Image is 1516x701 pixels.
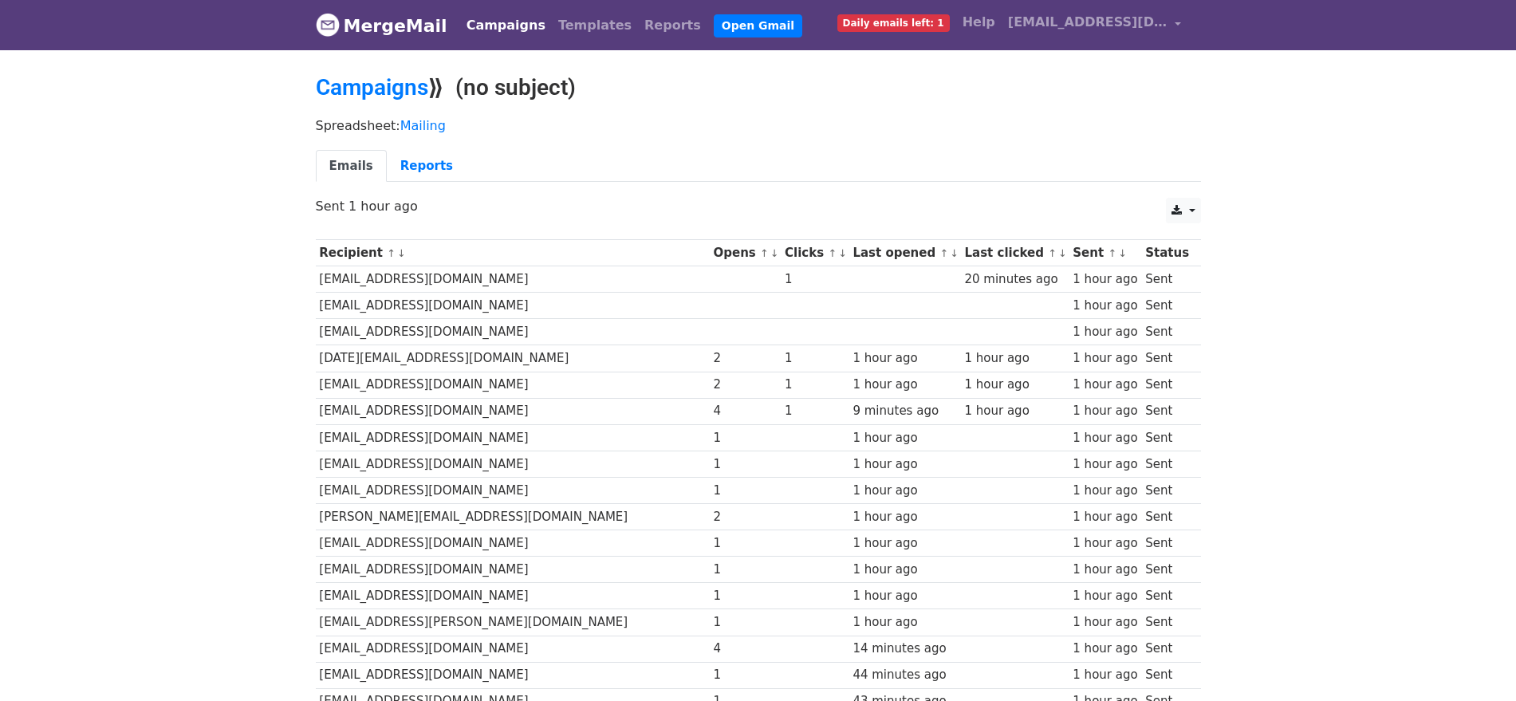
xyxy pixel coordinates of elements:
[316,150,387,183] a: Emails
[853,666,956,684] div: 44 minutes ago
[785,349,845,368] div: 1
[1141,477,1192,503] td: Sent
[714,508,778,526] div: 2
[1141,557,1192,583] td: Sent
[853,587,956,605] div: 1 hour ago
[849,240,961,266] th: Last opened
[316,117,1201,134] p: Spreadsheet:
[853,429,956,447] div: 1 hour ago
[1141,398,1192,424] td: Sent
[714,14,802,37] a: Open Gmail
[785,402,845,420] div: 1
[316,636,710,662] td: [EMAIL_ADDRESS][DOMAIN_NAME]
[1048,247,1057,259] a: ↑
[316,477,710,503] td: [EMAIL_ADDRESS][DOMAIN_NAME]
[1073,508,1137,526] div: 1 hour ago
[316,345,710,372] td: [DATE][EMAIL_ADDRESS][DOMAIN_NAME]
[1073,561,1137,579] div: 1 hour ago
[714,640,778,658] div: 4
[316,13,340,37] img: MergeMail logo
[316,9,447,42] a: MergeMail
[828,247,837,259] a: ↑
[714,455,778,474] div: 1
[1141,424,1192,451] td: Sent
[853,640,956,658] div: 14 minutes ago
[853,455,956,474] div: 1 hour ago
[770,247,779,259] a: ↓
[638,10,707,41] a: Reports
[714,561,778,579] div: 1
[714,376,778,394] div: 2
[1008,13,1168,32] span: [EMAIL_ADDRESS][DOMAIN_NAME]
[316,557,710,583] td: [EMAIL_ADDRESS][DOMAIN_NAME]
[1141,319,1192,345] td: Sent
[1436,624,1516,701] iframe: Chat Widget
[1073,534,1137,553] div: 1 hour ago
[710,240,782,266] th: Opens
[1141,372,1192,398] td: Sent
[1073,640,1137,658] div: 1 hour ago
[1141,504,1192,530] td: Sent
[1073,323,1137,341] div: 1 hour ago
[387,247,396,259] a: ↑
[316,398,710,424] td: [EMAIL_ADDRESS][DOMAIN_NAME]
[316,372,710,398] td: [EMAIL_ADDRESS][DOMAIN_NAME]
[1141,266,1192,293] td: Sent
[714,613,778,632] div: 1
[1002,6,1188,44] a: [EMAIL_ADDRESS][DOMAIN_NAME]
[387,150,467,183] a: Reports
[1069,240,1142,266] th: Sent
[1073,666,1137,684] div: 1 hour ago
[316,74,1201,101] h2: ⟫ (no subject)
[714,429,778,447] div: 1
[956,6,1002,38] a: Help
[964,270,1065,289] div: 20 minutes ago
[316,293,710,319] td: [EMAIL_ADDRESS][DOMAIN_NAME]
[785,376,845,394] div: 1
[1073,587,1137,605] div: 1 hour ago
[316,424,710,451] td: [EMAIL_ADDRESS][DOMAIN_NAME]
[1073,297,1137,315] div: 1 hour ago
[397,247,406,259] a: ↓
[831,6,956,38] a: Daily emails left: 1
[316,266,710,293] td: [EMAIL_ADDRESS][DOMAIN_NAME]
[1073,349,1137,368] div: 1 hour ago
[1108,247,1116,259] a: ↑
[1141,530,1192,557] td: Sent
[552,10,638,41] a: Templates
[961,240,1069,266] th: Last clicked
[400,118,446,133] a: Mailing
[1073,402,1137,420] div: 1 hour ago
[838,247,847,259] a: ↓
[781,240,849,266] th: Clicks
[316,198,1201,215] p: Sent 1 hour ago
[714,482,778,500] div: 1
[714,349,778,368] div: 2
[460,10,552,41] a: Campaigns
[853,508,956,526] div: 1 hour ago
[316,583,710,609] td: [EMAIL_ADDRESS][DOMAIN_NAME]
[760,247,769,259] a: ↑
[1141,609,1192,636] td: Sent
[714,534,778,553] div: 1
[1141,293,1192,319] td: Sent
[853,534,956,553] div: 1 hour ago
[853,482,956,500] div: 1 hour ago
[964,376,1065,394] div: 1 hour ago
[316,74,428,100] a: Campaigns
[939,247,948,259] a: ↑
[1073,482,1137,500] div: 1 hour ago
[1141,240,1192,266] th: Status
[1073,613,1137,632] div: 1 hour ago
[853,402,956,420] div: 9 minutes ago
[853,349,956,368] div: 1 hour ago
[1073,455,1137,474] div: 1 hour ago
[950,247,959,259] a: ↓
[316,451,710,477] td: [EMAIL_ADDRESS][DOMAIN_NAME]
[1141,636,1192,662] td: Sent
[853,376,956,394] div: 1 hour ago
[316,530,710,557] td: [EMAIL_ADDRESS][DOMAIN_NAME]
[1141,583,1192,609] td: Sent
[1073,376,1137,394] div: 1 hour ago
